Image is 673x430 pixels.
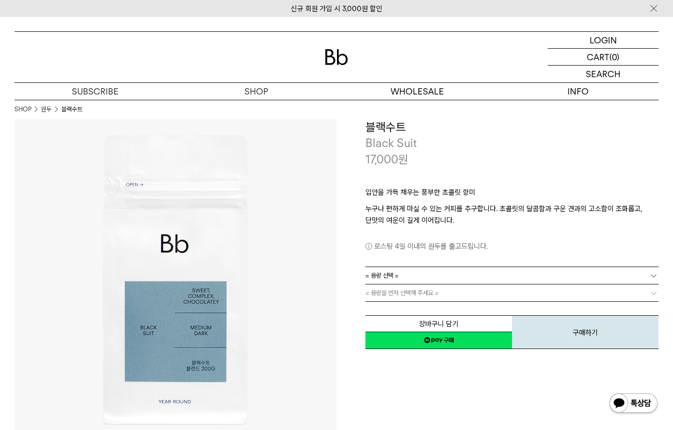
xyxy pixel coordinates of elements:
p: 입안을 가득 채우는 풍부한 초콜릿 향미 [365,187,659,203]
span: = 용량을 먼저 선택해 주세요 = [365,284,439,301]
a: SHOP [175,83,336,100]
button: 구매하기 [512,315,659,349]
p: 17,000 [365,151,408,168]
a: SUBSCRIBE [14,83,175,100]
p: INFO [498,83,659,100]
button: 장바구니 담기 [365,315,512,332]
p: WHOLESALE [336,83,498,100]
li: 블랙수트 [61,105,82,114]
img: 로고 [325,49,348,65]
span: = 용량 선택 = [365,267,399,284]
p: LOGIN [590,32,617,48]
a: SHOP [14,105,31,114]
p: 누구나 편하게 마실 수 있는 커피를 추구합니다. 초콜릿의 달콤함과 구운 견과의 고소함이 조화롭고, 단맛의 여운이 길게 이어집니다. [365,203,659,226]
p: (0) [609,49,619,65]
a: 신규 회원 가입 시 3,000원 할인 [291,4,382,13]
h3: 블랙수트 [365,119,659,135]
a: 새창 [365,332,512,349]
p: CART [587,49,609,65]
a: 원두 [41,105,52,114]
span: 원 [398,152,408,166]
a: LOGIN [548,32,659,49]
p: Black Suit [365,135,659,151]
img: 카카오톡 채널 1:1 채팅 버튼 [608,392,659,416]
p: SEARCH [586,66,620,82]
p: 로스팅 4일 이내의 원두를 출고드립니다. [365,241,659,252]
a: CART (0) [548,49,659,66]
